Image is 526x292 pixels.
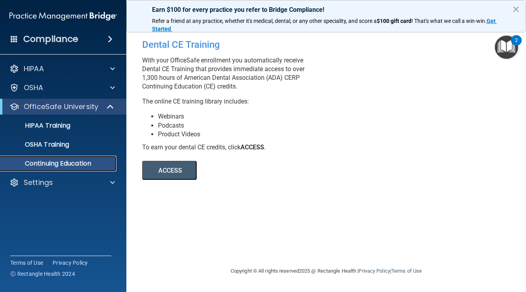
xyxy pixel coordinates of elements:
[515,40,518,51] div: 2
[142,143,314,152] div: To earn your dental CE credits, click .
[5,160,113,168] p: Continuing Education
[182,258,470,284] div: Copyright © All rights reserved 2025 @ Rectangle Health | |
[24,178,53,187] p: Settings
[142,33,314,56] div: Dental CE Training
[391,268,422,274] a: Terms of Use
[24,83,43,92] p: OSHA
[158,112,314,121] li: Webinars
[10,270,75,278] span: Ⓒ Rectangle Health 2024
[9,102,115,111] a: OfficeSafe University
[24,64,44,73] p: HIPAA
[152,18,377,24] span: Refer a friend at any practice, whether it's medical, dental, or any other speciality, and score a
[411,18,487,24] span: ! That's what we call a win-win.
[9,8,117,24] img: PMB logo
[377,18,411,24] strong: $100 gift card
[142,97,314,106] p: The online CE training library includes:
[9,178,115,187] a: Settings
[240,143,264,151] b: ACCESS
[53,259,88,267] a: Privacy Policy
[389,236,517,268] iframe: Drift Widget Chat Controller
[158,121,314,130] li: Podcasts
[158,130,314,139] li: Product Videos
[495,36,518,59] button: Open Resource Center, 2 new notifications
[9,64,115,73] a: HIPAA
[10,259,43,267] a: Terms of Use
[9,83,115,92] a: OSHA
[142,161,197,180] button: ACCESS
[24,102,98,111] p: OfficeSafe University
[359,268,390,274] a: Privacy Policy
[5,122,70,130] p: HIPAA Training
[152,18,497,32] a: Get Started
[152,6,500,13] p: Earn $100 for every practice you refer to Bridge Compliance!
[23,34,78,45] h4: Compliance
[142,56,314,91] p: With your OfficeSafe enrollment you automatically receive Dental CE Training that provides immedi...
[5,141,69,149] p: OSHA Training
[512,3,520,15] button: Close
[142,168,358,174] a: ACCESS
